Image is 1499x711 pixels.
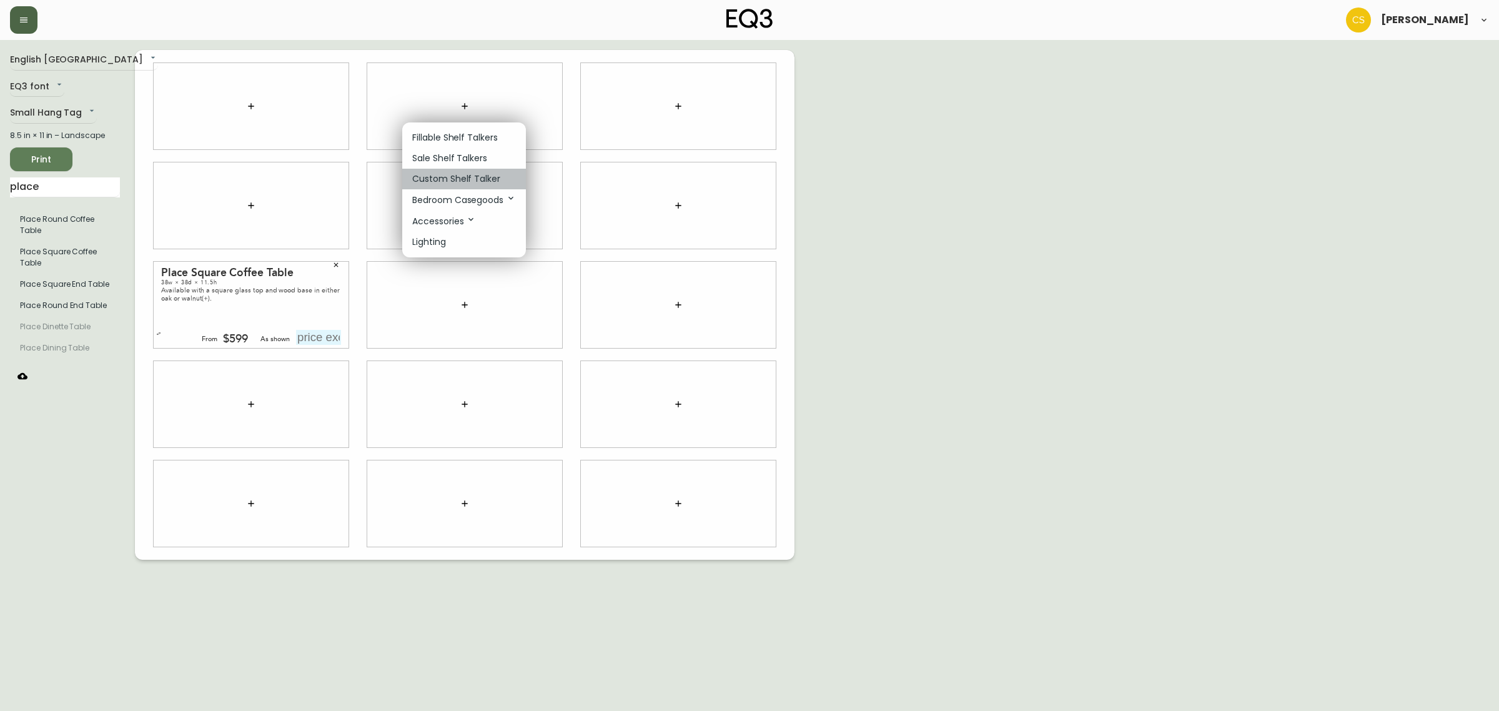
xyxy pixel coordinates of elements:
p: Custom Shelf Talker [412,172,500,186]
p: Lighting [412,236,446,249]
p: Bedroom Casegoods [412,193,516,207]
p: Accessories [412,214,476,228]
p: Sale Shelf Talkers [412,152,487,165]
p: Fillable Shelf Talkers [412,131,498,144]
